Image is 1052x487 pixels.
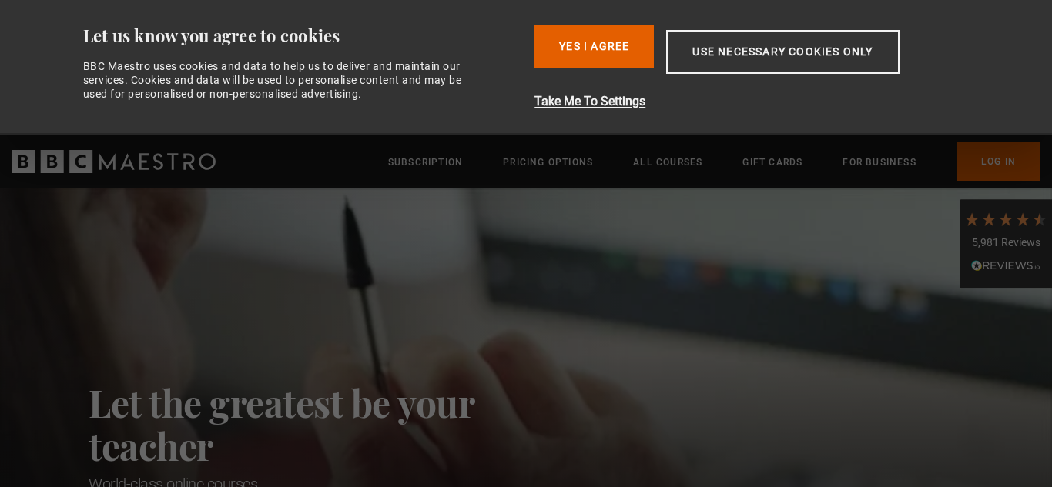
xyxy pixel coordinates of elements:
[843,155,916,170] a: For business
[742,155,802,170] a: Gift Cards
[957,142,1040,181] a: Log In
[633,155,702,170] a: All Courses
[83,25,523,47] div: Let us know you agree to cookies
[89,381,543,467] h2: Let the greatest be your teacher
[503,155,593,170] a: Pricing Options
[388,142,1040,181] nav: Primary
[666,30,899,74] button: Use necessary cookies only
[83,59,479,102] div: BBC Maestro uses cookies and data to help us to deliver and maintain our services. Cookies and da...
[388,155,463,170] a: Subscription
[963,258,1048,276] div: Read All Reviews
[960,199,1052,289] div: 5,981 ReviewsRead All Reviews
[963,211,1048,228] div: 4.7 Stars
[534,25,654,68] button: Yes I Agree
[12,150,216,173] svg: BBC Maestro
[971,260,1040,271] img: REVIEWS.io
[963,235,1048,251] div: 5,981 Reviews
[534,92,980,111] button: Take Me To Settings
